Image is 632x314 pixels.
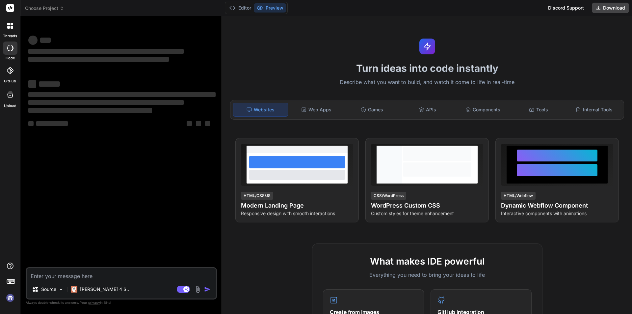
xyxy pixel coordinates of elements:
span: ‌ [187,121,192,126]
span: ‌ [196,121,201,126]
p: Everything you need to bring your ideas to life [323,271,532,279]
img: Pick Models [58,287,64,292]
button: Preview [254,3,286,13]
label: Upload [4,103,16,109]
span: ‌ [39,81,60,87]
span: privacy [88,300,100,304]
p: Custom styles for theme enhancement [371,210,483,217]
span: ‌ [40,38,51,43]
span: ‌ [28,57,169,62]
div: CSS/WordPress [371,192,406,200]
button: Download [592,3,629,13]
div: Games [345,103,399,117]
img: icon [204,286,211,293]
span: ‌ [28,36,38,45]
div: HTML/Webflow [501,192,536,200]
h4: WordPress Custom CSS [371,201,483,210]
p: Source [41,286,56,293]
div: Websites [233,103,288,117]
span: ‌ [28,49,184,54]
span: ‌ [28,100,184,105]
p: Always double-check its answers. Your in Bind [26,300,217,306]
span: ‌ [205,121,210,126]
img: Claude 4 Sonnet [71,286,77,293]
span: ‌ [28,121,34,126]
h4: Modern Landing Page [241,201,353,210]
p: Describe what you want to build, and watch it come to life in real-time [226,78,628,87]
div: Internal Tools [567,103,621,117]
p: Interactive components with animations [501,210,613,217]
img: signin [5,292,16,303]
span: ‌ [28,92,216,97]
div: Components [456,103,510,117]
h1: Turn ideas into code instantly [226,62,628,74]
div: HTML/CSS/JS [241,192,273,200]
div: Web Apps [289,103,344,117]
h2: What makes IDE powerful [323,254,532,268]
div: Discord Support [544,3,588,13]
p: Responsive design with smooth interactions [241,210,353,217]
p: [PERSON_NAME] 4 S.. [80,286,129,293]
label: GitHub [4,78,16,84]
span: ‌ [36,121,68,126]
span: ‌ [28,80,36,88]
h4: Dynamic Webflow Component [501,201,613,210]
span: Choose Project [25,5,64,12]
span: ‌ [28,108,152,113]
button: Editor [226,3,254,13]
label: code [6,55,15,61]
img: attachment [194,286,201,293]
div: Tools [512,103,566,117]
label: threads [3,33,17,39]
div: APIs [400,103,455,117]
